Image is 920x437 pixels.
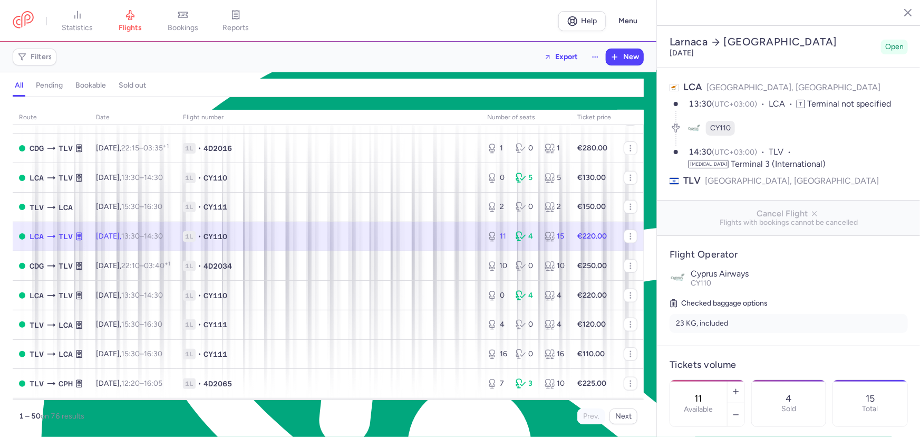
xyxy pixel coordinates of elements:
strong: €150.00 [577,202,606,211]
strong: €220.00 [577,291,607,300]
h4: Flight Operator [670,249,908,261]
button: New [606,49,643,65]
span: – [121,173,163,182]
h4: pending [36,81,63,90]
span: [DATE], [96,349,162,358]
div: 11 [487,231,507,242]
span: • [198,378,201,389]
span: 1L [183,319,196,330]
span: – [121,349,162,358]
span: – [121,320,162,329]
span: LCA [30,290,44,301]
div: 4 [545,290,565,301]
span: 1L [183,290,196,301]
span: 1L [183,349,196,359]
time: 14:30 [689,147,712,157]
a: bookings [157,9,209,33]
span: [DATE], [96,291,163,300]
span: Cancel Flight [665,209,912,218]
p: Cyprus Airways [691,269,908,279]
button: Export [537,49,585,65]
time: 16:30 [144,320,162,329]
span: • [198,319,201,330]
h4: all [15,81,23,90]
th: route [13,110,90,126]
span: T [797,100,805,108]
time: 03:35 [143,144,169,153]
span: 1L [183,143,196,154]
p: 15 [866,393,875,404]
span: 4D2065 [204,378,232,389]
span: Terminal not specified [807,99,891,109]
img: Cyprus Airways logo [670,269,686,286]
span: 1L [183,202,196,212]
span: [GEOGRAPHIC_DATA], [GEOGRAPHIC_DATA] [706,82,880,92]
div: 0 [487,290,507,301]
h5: Checked baggage options [670,297,908,310]
time: 16:30 [144,349,162,358]
span: LCA [683,81,702,93]
div: 10 [487,261,507,271]
span: • [198,290,201,301]
span: TLV [59,142,73,154]
span: CY110 [204,173,227,183]
div: 16 [487,349,507,359]
span: – [121,144,169,153]
div: 2 [487,202,507,212]
time: 13:30 [121,173,140,182]
span: statistics [62,23,93,33]
h4: bookable [75,81,106,90]
time: 14:30 [144,232,163,241]
div: 0 [487,173,507,183]
h2: Larnaca [GEOGRAPHIC_DATA] [670,35,877,49]
span: CY110 [204,231,227,242]
a: statistics [51,9,104,33]
div: 5 [545,173,565,183]
span: bookings [168,23,198,33]
span: – [121,232,163,241]
figure: CY airline logo [687,121,702,136]
span: TLV [59,172,73,184]
span: LCA [30,172,44,184]
h4: sold out [119,81,146,90]
time: 03:40 [144,261,170,270]
div: 15 [545,231,565,242]
div: 4 [487,319,507,330]
span: • [198,231,201,242]
span: Terminal 3 (International) [731,159,826,169]
time: 16:05 [144,379,162,388]
span: LCA [769,98,797,110]
span: TLV [59,290,73,301]
div: 10 [545,261,565,271]
time: 13:30 [121,232,140,241]
span: Flights with bookings cannot be cancelled [665,218,912,227]
div: 7 [487,378,507,389]
time: 12:20 [121,379,140,388]
span: – [121,291,163,300]
button: Filters [13,49,56,65]
span: [DATE], [96,173,163,182]
span: CPH [59,378,73,389]
label: Available [684,405,713,414]
span: • [198,261,201,271]
span: CY110 [204,290,227,301]
div: 0 [516,261,536,271]
th: Flight number [177,110,481,126]
span: (UTC+03:00) [712,148,757,157]
div: 4 [545,319,565,330]
time: 14:30 [144,291,163,300]
span: LCA [59,348,73,360]
time: 13:30 [689,99,712,109]
p: 4 [786,393,791,404]
li: 23 KG, included [670,314,908,333]
p: Total [863,405,878,413]
a: flights [104,9,157,33]
strong: €130.00 [577,173,606,182]
span: – [121,202,162,211]
button: Next [609,408,637,424]
time: [DATE] [670,49,694,58]
span: flights [119,23,142,33]
button: Prev. [577,408,605,424]
span: [GEOGRAPHIC_DATA], [GEOGRAPHIC_DATA] [705,174,879,187]
th: Ticket price [571,110,617,126]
